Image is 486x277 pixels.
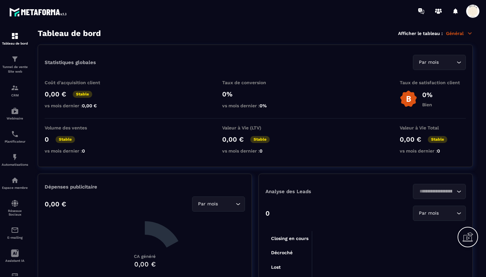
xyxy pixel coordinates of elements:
[250,136,270,143] p: Stable
[73,91,92,98] p: Stable
[45,148,111,154] p: vs mois dernier :
[45,125,111,130] p: Volume des ventes
[417,188,455,195] input: Search for option
[45,80,111,85] p: Coût d'acquisition client
[222,103,288,108] p: vs mois dernier :
[413,55,466,70] div: Search for option
[2,65,28,74] p: Tunnel de vente Site web
[2,236,28,239] p: E-mailing
[2,259,28,262] p: Assistant IA
[2,171,28,194] a: automationsautomationsEspace membre
[56,136,75,143] p: Stable
[413,206,466,221] div: Search for option
[45,135,49,143] p: 0
[260,103,267,108] span: 0%
[271,236,308,241] tspan: Closing en cours
[11,226,19,234] img: email
[45,184,245,190] p: Dépenses publicitaire
[413,184,466,199] div: Search for option
[2,163,28,166] p: Automatisations
[219,200,234,208] input: Search for option
[2,79,28,102] a: formationformationCRM
[2,186,28,190] p: Espace membre
[222,80,288,85] p: Taux de conversion
[82,103,97,108] span: 0,00 €
[400,148,466,154] p: vs mois dernier :
[38,29,101,38] h3: Tableau de bord
[2,140,28,143] p: Planificateur
[2,209,28,216] p: Réseaux Sociaux
[82,148,85,154] span: 0
[11,176,19,184] img: automations
[440,59,455,66] input: Search for option
[11,55,19,63] img: formation
[2,148,28,171] a: automationsautomationsAutomatisations
[45,59,96,65] p: Statistiques globales
[2,125,28,148] a: schedulerschedulerPlanificateur
[45,200,66,208] p: 0,00 €
[9,6,69,18] img: logo
[400,125,466,130] p: Valeur à Vie Total
[440,210,455,217] input: Search for option
[446,30,473,36] p: Général
[265,189,366,194] p: Analyse des Leads
[400,135,421,143] p: 0,00 €
[2,194,28,221] a: social-networksocial-networkRéseaux Sociaux
[11,199,19,207] img: social-network
[222,90,288,98] p: 0%
[400,80,466,85] p: Taux de satisfaction client
[2,102,28,125] a: automationsautomationsWebinaire
[398,31,443,36] p: Afficher le tableau :
[196,200,219,208] span: Par mois
[2,27,28,50] a: formationformationTableau de bord
[271,250,293,255] tspan: Décroché
[400,90,417,108] img: b-badge-o.b3b20ee6.svg
[11,153,19,161] img: automations
[192,196,245,212] div: Search for option
[417,210,440,217] span: Par mois
[422,102,432,107] p: Bien
[417,59,440,66] span: Par mois
[271,264,281,270] tspan: Lost
[45,90,66,98] p: 0,00 €
[428,136,447,143] p: Stable
[2,244,28,267] a: Assistant IA
[222,148,288,154] p: vs mois dernier :
[260,148,263,154] span: 0
[11,32,19,40] img: formation
[45,103,111,108] p: vs mois dernier :
[265,209,270,217] p: 0
[437,148,440,154] span: 0
[11,84,19,92] img: formation
[11,130,19,138] img: scheduler
[2,93,28,97] p: CRM
[422,91,432,99] p: 0%
[2,221,28,244] a: emailemailE-mailing
[2,50,28,79] a: formationformationTunnel de vente Site web
[2,117,28,120] p: Webinaire
[222,135,244,143] p: 0,00 €
[2,42,28,45] p: Tableau de bord
[11,107,19,115] img: automations
[222,125,288,130] p: Valeur à Vie (LTV)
